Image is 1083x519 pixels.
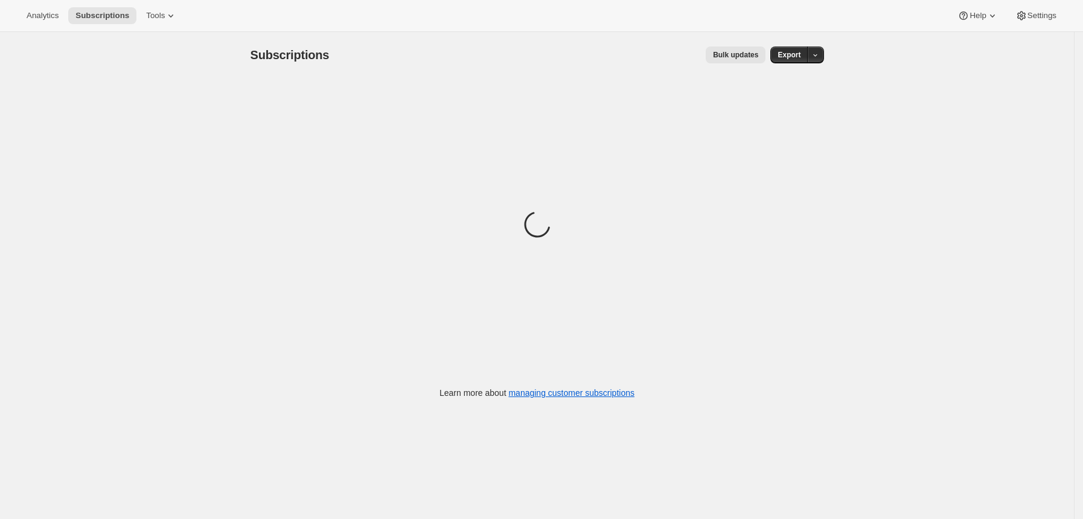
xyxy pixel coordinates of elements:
button: Analytics [19,7,66,24]
span: Subscriptions [75,11,129,21]
button: Tools [139,7,184,24]
span: Tools [146,11,165,21]
span: Settings [1027,11,1056,21]
button: Bulk updates [706,46,765,63]
a: managing customer subscriptions [508,388,634,398]
span: Help [970,11,986,21]
button: Help [950,7,1005,24]
p: Learn more about [439,387,634,399]
span: Bulk updates [713,50,758,60]
button: Subscriptions [68,7,136,24]
span: Analytics [27,11,59,21]
button: Settings [1008,7,1064,24]
span: Subscriptions [251,48,330,62]
span: Export [778,50,800,60]
button: Export [770,46,808,63]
